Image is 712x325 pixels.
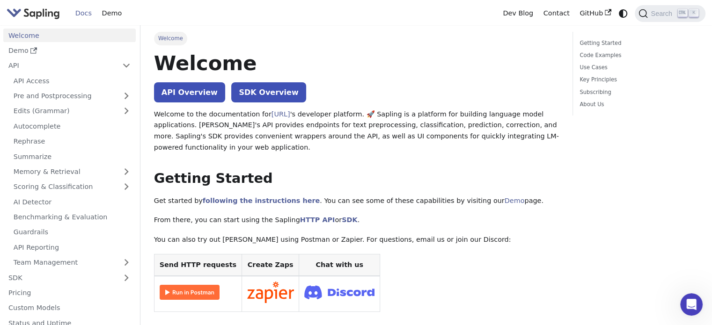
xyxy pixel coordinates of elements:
button: Expand sidebar category 'SDK' [117,271,136,284]
a: Key Principles [580,75,695,84]
a: Docs [70,6,97,21]
a: Pre and Postprocessing [8,89,136,103]
a: Rephrase [8,135,136,148]
span: Search [648,10,678,17]
kbd: K [689,9,698,17]
a: Benchmarking & Evaluation [8,210,136,224]
a: Demo [505,197,525,204]
a: Memory & Retrieval [8,165,136,179]
a: following the instructions here [203,197,320,204]
img: Join Discord [304,282,374,302]
th: Create Zaps [242,254,299,276]
a: API Access [8,74,136,87]
a: Autocomplete [8,119,136,133]
a: Demo [97,6,127,21]
a: Contact [538,6,575,21]
a: Code Examples [580,51,695,60]
a: Guardrails [8,225,136,239]
a: Getting Started [580,39,695,48]
span: Welcome [154,32,187,45]
p: From there, you can start using the Sapling or . [154,215,559,226]
a: AI Detector [8,195,136,209]
img: Run in Postman [160,285,220,300]
h1: Welcome [154,51,559,76]
a: SDK [342,216,357,224]
a: Welcome [3,29,136,42]
a: GitHub [574,6,616,21]
a: Demo [3,44,136,58]
img: Connect in Zapier [247,282,294,303]
a: Dev Blog [498,6,538,21]
a: Team Management [8,256,136,269]
button: Collapse sidebar category 'API' [117,59,136,72]
a: Scoring & Classification [8,180,136,194]
a: Summarize [8,150,136,163]
a: Pricing [3,286,136,300]
a: Custom Models [3,301,136,315]
th: Send HTTP requests [154,254,242,276]
button: Switch between dark and light mode (currently system mode) [617,7,630,20]
iframe: Intercom live chat [680,293,703,316]
button: Search (Ctrl+K) [635,5,705,22]
h2: Getting Started [154,170,559,187]
p: Welcome to the documentation for 's developer platform. 🚀 Sapling is a platform for building lang... [154,109,559,153]
a: SDK [3,271,117,284]
img: Sapling.ai [7,7,60,20]
a: Sapling.ai [7,7,63,20]
a: Edits (Grammar) [8,104,136,118]
a: API [3,59,117,72]
a: [URL] [272,110,290,118]
a: Use Cases [580,63,695,72]
a: API Overview [154,82,225,102]
p: You can also try out [PERSON_NAME] using Postman or Zapier. For questions, email us or join our D... [154,234,559,246]
a: About Us [580,100,695,109]
th: Chat with us [299,254,380,276]
a: SDK Overview [231,82,306,102]
a: HTTP API [300,216,335,224]
a: Subscribing [580,88,695,97]
nav: Breadcrumbs [154,32,559,45]
p: Get started by . You can see some of these capabilities by visiting our page. [154,195,559,207]
a: API Reporting [8,240,136,254]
